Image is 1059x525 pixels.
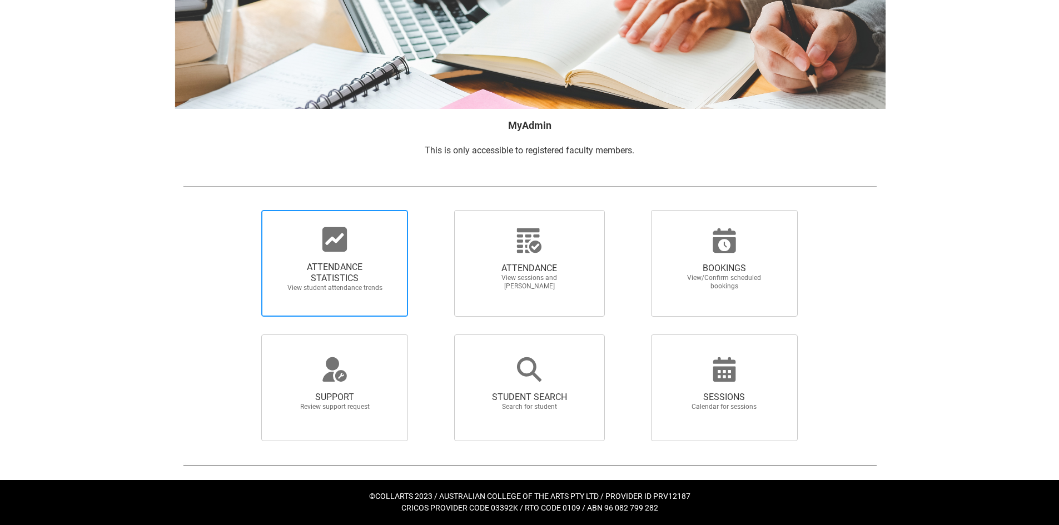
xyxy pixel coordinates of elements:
[675,403,773,411] span: Calendar for sessions
[286,392,384,403] span: SUPPORT
[286,262,384,284] span: ATTENDANCE STATISTICS
[425,145,634,156] span: This is only accessible to registered faculty members.
[480,274,578,291] span: View sessions and [PERSON_NAME]
[480,263,578,274] span: ATTENDANCE
[286,284,384,292] span: View student attendance trends
[183,181,877,192] img: REDU_GREY_LINE
[480,392,578,403] span: STUDENT SEARCH
[675,392,773,403] span: SESSIONS
[183,118,877,133] h2: MyAdmin
[675,274,773,291] span: View/Confirm scheduled bookings
[480,403,578,411] span: Search for student
[286,403,384,411] span: Review support request
[675,263,773,274] span: BOOKINGS
[183,459,877,471] img: REDU_GREY_LINE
